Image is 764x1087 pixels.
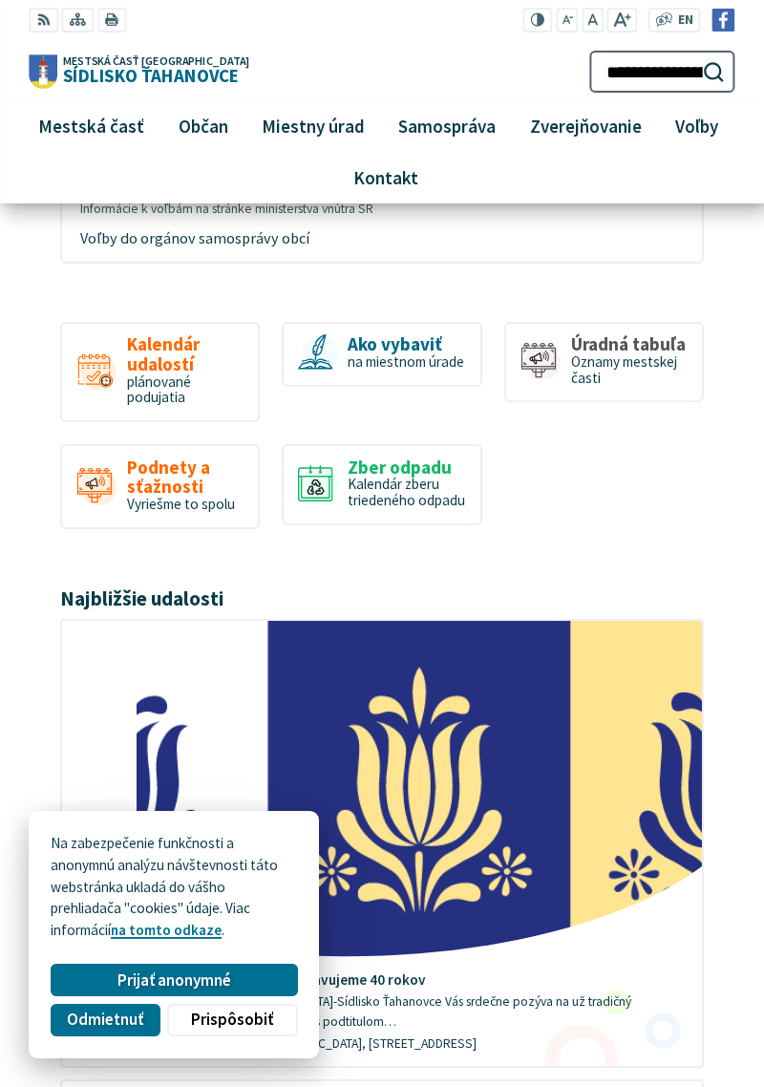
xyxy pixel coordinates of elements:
[346,152,425,203] span: Kontakt
[127,334,244,374] span: Kalendár udalostí
[571,352,677,387] span: Oznamy mestskej časti
[51,833,297,942] p: Na zabezpečenie funkčnosti a anonymnú analýzu návštevnosti táto webstránka ukladá do vášho prehli...
[583,8,604,33] button: Nastaviť pôvodnú veľkosť písma
[348,334,464,354] span: Ako vybaviť
[151,992,688,1032] p: Mestská časť [GEOGRAPHIC_DATA]-Sídlisko Ťahanovce Vás srdečne pozýva na už tradičný Ťahanovský fe...
[127,495,235,513] span: Vyriešme to spolu
[167,1004,297,1036] button: Prispôsobiť
[51,964,297,996] button: Prijať anonymné
[254,99,371,151] span: Miestny úrad
[678,11,693,31] span: EN
[127,458,244,498] span: Podnety a sťažnosti
[607,8,637,33] button: Zväčšiť veľkosť písma
[348,458,466,478] span: Zber odpadu
[57,55,249,85] span: Sídlisko Ťahanovce
[51,1004,159,1036] button: Odmietnuť
[668,99,725,151] span: Voľby
[520,99,651,151] a: Zverejňovanie
[169,99,238,151] a: Občan
[348,475,465,509] span: Kalendár zberu triedeného odpadu
[711,9,735,32] img: Prejsť na Facebook stránku
[672,11,698,31] a: EN
[171,99,235,151] span: Občan
[63,55,249,67] span: Mestská časť [GEOGRAPHIC_DATA]
[32,99,152,151] span: Mestská časť
[504,322,705,403] a: Úradná tabuľa Oznamy mestskej časti
[348,352,464,371] span: na miestnom úrade
[282,322,482,388] a: Ako vybaviť na miestnom úrade
[69,223,694,254] a: Voľby do orgánov samosprávy obcí
[29,99,154,151] a: Mestská časť
[36,152,735,203] a: Kontakt
[556,8,579,33] button: Zmenšiť veľkosť písma
[392,99,503,151] span: Samospráva
[62,621,703,1066] a: Ťahanovský festival – oslavujeme 40 rokov Mestská časť [GEOGRAPHIC_DATA]-Sídlisko Ťahanovce Vás s...
[60,322,261,423] a: Kalendár udalostí plánované podujatia
[282,444,482,525] a: Zber odpadu Kalendár zberu triedeného odpadu
[127,373,191,407] span: plánované podujatia
[67,1010,143,1030] span: Odmietnuť
[666,99,728,151] a: Voľby
[252,99,374,151] a: Miestny úrad
[166,1035,477,1052] span: Športový areál [GEOGRAPHIC_DATA], [STREET_ADDRESS]
[191,1010,273,1030] span: Prispôsobiť
[151,971,688,989] h4: Ťahanovský festival – oslavujeme 40 rokov
[117,970,231,991] span: Prijať anonymné
[60,587,705,609] h3: Najbližšie udalosti
[389,99,505,151] a: Samospráva
[80,202,685,216] span: Informácie k voľbám na stránke ministerstva vnútra SR
[571,334,688,354] span: Úradná tabuľa
[29,55,249,89] a: Logo Sídlisko Ťahanovce, prejsť na domovskú stránku.
[60,444,261,529] a: Podnety a sťažnosti Vyriešme to spolu
[80,223,685,254] span: Voľby do orgánov samosprávy obcí
[522,99,648,151] span: Zverejňovanie
[111,921,222,939] a: na tomto odkaze
[29,55,57,89] img: Prejsť na domovskú stránku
